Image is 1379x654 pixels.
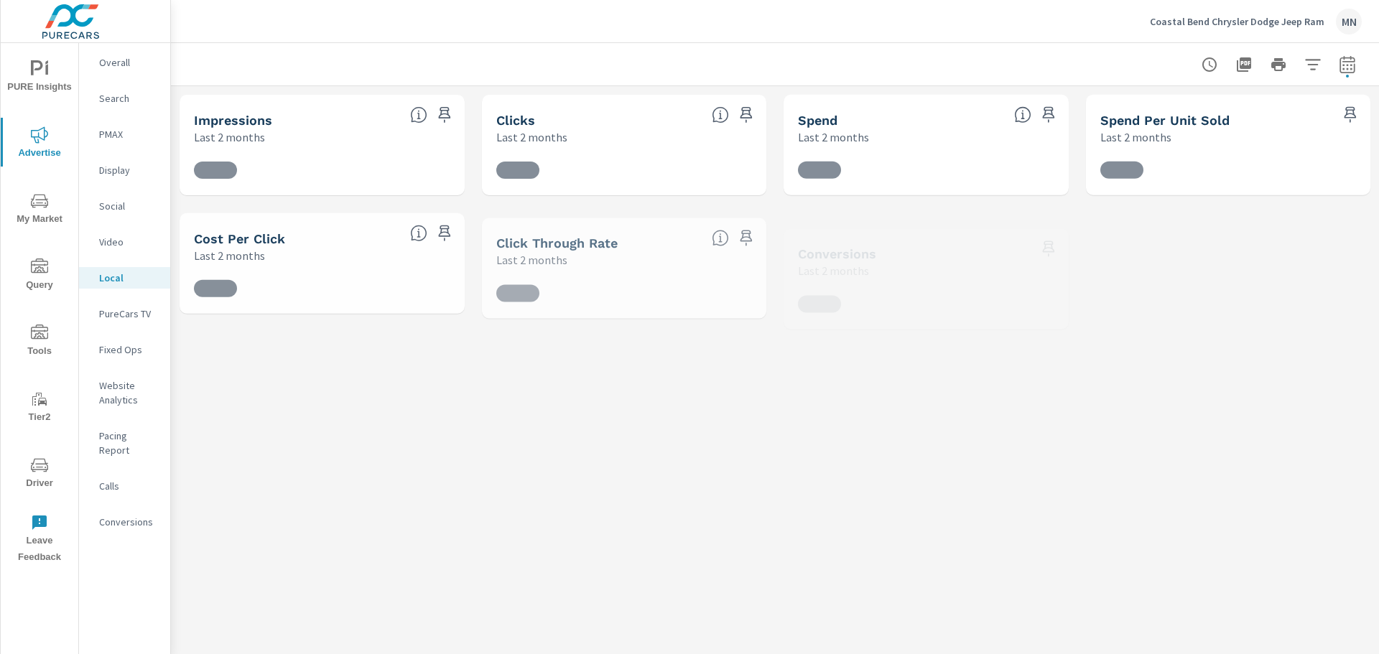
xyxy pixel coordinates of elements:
[1014,106,1031,123] span: The amount of money spent on advertising during the period. [Source: This data is provided by the...
[99,378,159,407] p: Website Analytics
[194,129,265,146] p: Last 2 months
[5,514,74,566] span: Leave Feedback
[99,342,159,357] p: Fixed Ops
[1100,113,1230,128] h5: Spend Per Unit Sold
[5,457,74,492] span: Driver
[410,225,427,242] span: Average cost of each click. The calculation for this metric is: "Spend/Clicks". For example, if y...
[5,324,74,360] span: Tools
[99,163,159,177] p: Display
[5,126,74,162] span: Advertise
[99,515,159,529] p: Conversions
[79,425,170,461] div: Pacing Report
[79,303,170,324] div: PureCars TV
[99,479,159,493] p: Calls
[1230,50,1258,79] button: "Export Report to PDF"
[433,222,456,245] span: Save this to your personalized report
[79,52,170,73] div: Overall
[194,247,265,264] p: Last 2 months
[79,159,170,181] div: Display
[99,271,159,285] p: Local
[79,123,170,145] div: PMAX
[798,246,876,261] h5: Conversions
[735,226,758,249] span: Save this to your personalized report
[798,262,869,279] p: Last 2 months
[1150,15,1324,28] p: Coastal Bend Chrysler Dodge Jeep Ram
[79,88,170,109] div: Search
[79,267,170,289] div: Local
[1037,103,1060,126] span: Save this to your personalized report
[410,106,427,123] span: The number of times an ad was shown on your behalf. [Source: This data is provided by the Local a...
[433,103,456,126] span: Save this to your personalized report
[735,103,758,126] span: Save this to your personalized report
[99,429,159,457] p: Pacing Report
[99,91,159,106] p: Search
[1,43,78,571] div: nav menu
[712,229,729,246] span: Percentage of users who viewed your campaigns who clicked through to your website. For example, i...
[1339,103,1362,126] span: Save this to your personalized report
[99,307,159,321] p: PureCars TV
[194,231,285,246] h5: Cost Per Click
[5,192,74,228] span: My Market
[79,475,170,497] div: Calls
[99,55,159,70] p: Overall
[798,129,869,146] p: Last 2 months
[194,113,272,128] h5: Impressions
[5,258,74,294] span: Query
[496,235,618,251] h5: Click Through Rate
[79,339,170,360] div: Fixed Ops
[1333,50,1362,79] button: Select Date Range
[1037,237,1060,260] span: Save this to your personalized report
[496,129,567,146] p: Last 2 months
[5,391,74,426] span: Tier2
[5,60,74,95] span: PURE Insights
[496,251,567,268] p: Last 2 months
[99,127,159,141] p: PMAX
[99,199,159,213] p: Social
[798,113,837,128] h5: Spend
[79,231,170,253] div: Video
[79,375,170,411] div: Website Analytics
[99,235,159,249] p: Video
[1299,50,1327,79] button: Apply Filters
[496,113,535,128] h5: Clicks
[79,195,170,217] div: Social
[712,106,729,123] span: The number of times an ad was clicked by a consumer. [Source: This data is provided by the Local ...
[1264,50,1293,79] button: Print Report
[1100,129,1171,146] p: Last 2 months
[79,511,170,533] div: Conversions
[1336,9,1362,34] div: MN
